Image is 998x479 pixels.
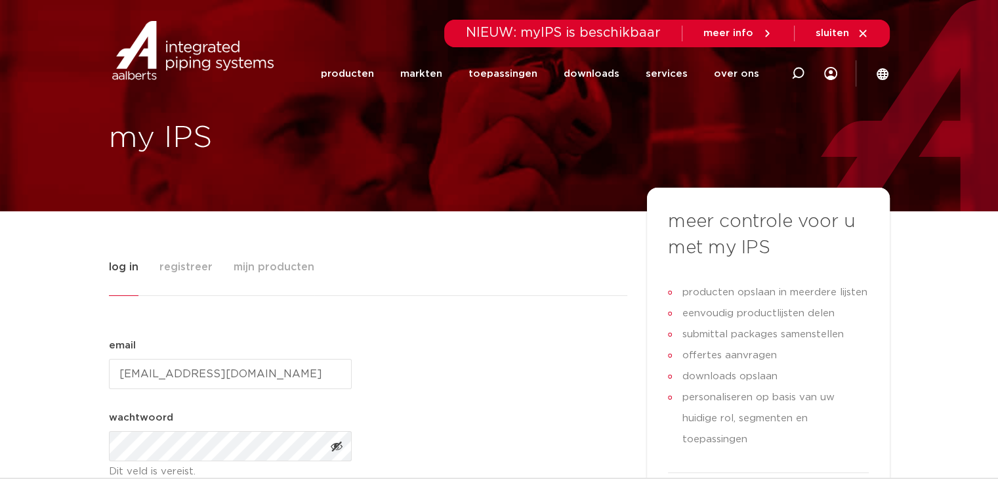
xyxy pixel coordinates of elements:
h3: meer controle voor u met my IPS [668,209,869,261]
span: eenvoudig productlijsten delen [679,303,835,324]
span: sluiten [816,28,849,38]
a: producten [320,47,373,100]
a: services [645,47,687,100]
nav: Menu [320,47,759,100]
a: downloads [563,47,619,100]
span: submittal packages samenstellen [679,324,844,345]
a: meer info [703,28,773,39]
span: meer info [703,28,753,38]
a: over ons [713,47,759,100]
button: Toon wachtwoord [322,431,352,461]
label: wachtwoord [109,410,173,426]
span: NIEUW: myIPS is beschikbaar [466,26,661,39]
div: my IPS [824,47,837,100]
span: log in [109,254,138,280]
span: downloads opslaan [679,366,778,387]
h1: my IPS [109,117,493,159]
span: offertes aanvragen [679,345,777,366]
span: registreer [159,254,213,280]
span: mijn producten [234,254,314,280]
span: personaliseren op basis van uw huidige rol, segmenten en toepassingen [679,387,869,450]
a: sluiten [816,28,869,39]
a: toepassingen [468,47,537,100]
span: producten opslaan in meerdere lijsten [679,282,867,303]
label: email [109,338,136,354]
a: markten [400,47,442,100]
